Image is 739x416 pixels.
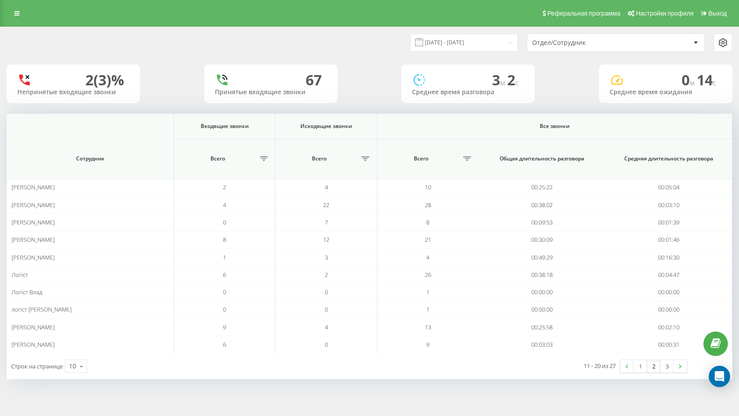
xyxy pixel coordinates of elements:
[634,360,647,372] a: 1
[616,155,722,162] span: Средняя длительность разговора
[425,201,431,209] span: 28
[215,88,327,96] div: Принятые входящие звонки
[223,323,226,331] span: 9
[11,362,63,370] span: Строк на странице
[606,301,732,318] td: 00:00:00
[532,39,638,47] div: Отдел/Сотрудник
[325,288,328,296] span: 0
[479,301,606,318] td: 00:00:00
[515,78,519,88] span: c
[12,218,55,226] span: [PERSON_NAME]
[547,10,620,17] span: Реферальная программа
[306,72,322,88] div: 67
[610,88,722,96] div: Среднее время ожидания
[382,155,460,162] span: Всего
[426,288,429,296] span: 1
[636,10,694,17] span: Настройки профиля
[606,266,732,284] td: 00:04:47
[223,305,226,313] span: 0
[489,155,595,162] span: Общая длительность разговора
[584,361,616,370] div: 11 - 20 из 27
[697,70,716,89] span: 14
[223,201,226,209] span: 4
[479,319,606,336] td: 00:25:58
[709,366,730,387] div: Open Intercom Messenger
[223,340,226,348] span: 6
[12,201,55,209] span: [PERSON_NAME]
[325,340,328,348] span: 0
[280,155,358,162] span: Всего
[606,248,732,266] td: 00:16:30
[223,253,226,261] span: 1
[606,196,732,213] td: 00:03:10
[323,201,329,209] span: 22
[479,266,606,284] td: 00:38:18
[479,214,606,231] td: 00:09:53
[425,183,431,191] span: 10
[426,218,429,226] span: 8
[12,288,42,296] span: Логіст Влад
[606,231,732,248] td: 00:01:46
[479,248,606,266] td: 00:49:29
[17,88,129,96] div: Непринятые входящие звонки
[425,271,431,279] span: 26
[325,271,328,279] span: 2
[12,236,55,244] span: [PERSON_NAME]
[223,183,226,191] span: 2
[426,340,429,348] span: 9
[713,78,716,88] span: c
[606,336,732,353] td: 00:00:31
[606,319,732,336] td: 00:02:10
[479,196,606,213] td: 00:38:02
[183,123,266,130] span: Входящие звонки
[479,179,606,196] td: 00:25:22
[85,72,124,88] div: 2 (3)%
[425,323,431,331] span: 13
[12,183,55,191] span: [PERSON_NAME]
[708,10,727,17] span: Выход
[69,362,76,371] div: 10
[12,305,72,313] span: логіст [PERSON_NAME]
[399,123,710,130] span: Все звонки
[12,323,55,331] span: [PERSON_NAME]
[479,336,606,353] td: 00:03:03
[426,305,429,313] span: 1
[178,155,257,162] span: Всего
[647,360,660,372] a: 2
[682,70,697,89] span: 0
[425,236,431,244] span: 21
[412,88,524,96] div: Среднее время разговора
[690,78,697,88] span: м
[12,253,55,261] span: [PERSON_NAME]
[507,70,519,89] span: 2
[606,179,732,196] td: 00:05:04
[223,236,226,244] span: 8
[223,271,226,279] span: 6
[12,340,55,348] span: [PERSON_NAME]
[223,288,226,296] span: 0
[285,123,367,130] span: Исходящие звонки
[325,183,328,191] span: 4
[500,78,507,88] span: м
[492,70,507,89] span: 3
[12,271,28,279] span: Логіст
[479,284,606,301] td: 00:00:00
[479,231,606,248] td: 00:30:09
[606,284,732,301] td: 00:00:00
[606,214,732,231] td: 00:01:39
[660,360,674,372] a: 3
[325,305,328,313] span: 0
[325,218,328,226] span: 7
[223,218,226,226] span: 0
[426,253,429,261] span: 4
[325,323,328,331] span: 4
[19,155,162,162] span: Сотрудник
[325,253,328,261] span: 3
[323,236,329,244] span: 12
